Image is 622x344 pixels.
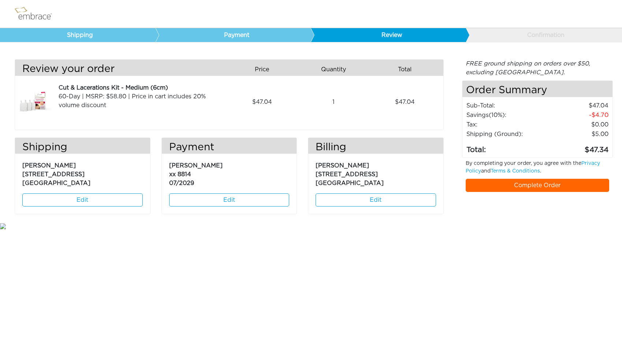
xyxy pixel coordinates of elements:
a: Edit [169,193,290,207]
h3: Shipping [15,141,150,154]
td: Shipping (Ground): [466,129,545,139]
span: 1 [332,98,335,106]
a: Privacy Policy [466,161,600,174]
td: Tax: [466,120,545,129]
h3: Review your order [15,63,224,76]
img: 26525890-8dcd-11e7-bd72-02e45ca4b85b.jpeg [15,83,52,121]
div: Price [229,63,301,76]
a: Confirmation [465,28,621,42]
td: Sub-Total: [466,101,545,110]
a: Edit [316,193,436,207]
a: Review [310,28,466,42]
a: Terms & Conditions [491,169,540,174]
td: 47.34 [544,139,609,156]
td: 47.04 [544,101,609,110]
h3: Billing [308,141,443,154]
div: 60-Day | MSRP: $58.80 | Price in cart includes 20% volume discount [59,92,223,110]
a: Complete Order [466,179,609,192]
td: 4.70 [544,110,609,120]
td: Total: [466,139,545,156]
img: logo.png [13,5,60,23]
td: Savings : [466,110,545,120]
span: 07/2029 [169,180,194,186]
span: (10%) [489,112,505,118]
td: $5.00 [544,129,609,139]
div: By completing your order, you agree with the and . [460,160,615,179]
span: 47.04 [252,98,272,106]
h3: Payment [162,141,297,154]
p: [PERSON_NAME] [STREET_ADDRESS] [GEOGRAPHIC_DATA] [22,158,143,188]
span: 47.04 [395,98,415,106]
td: 0.00 [544,120,609,129]
a: Edit [22,193,143,207]
div: Total [372,63,443,76]
h4: Order Summary [462,81,612,97]
span: xx 8814 [169,171,191,177]
div: Cut & Lacerations Kit - Medium (6cm) [59,83,223,92]
span: Quantity [321,65,346,74]
a: Payment [155,28,311,42]
p: [PERSON_NAME] [STREET_ADDRESS] [GEOGRAPHIC_DATA] [316,158,436,188]
span: [PERSON_NAME] [169,163,223,169]
div: FREE ground shipping on orders over $50, excluding [GEOGRAPHIC_DATA]. [462,59,613,77]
